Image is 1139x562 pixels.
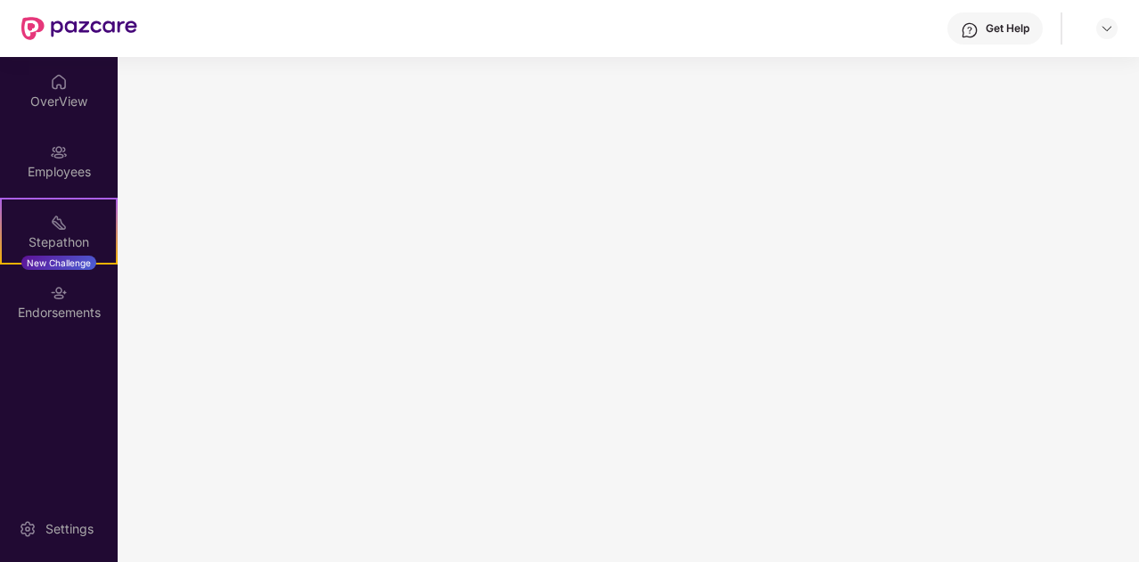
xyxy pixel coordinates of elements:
[2,233,116,251] div: Stepathon
[1100,21,1114,36] img: svg+xml;base64,PHN2ZyBpZD0iRHJvcGRvd24tMzJ4MzIiIHhtbG5zPSJodHRwOi8vd3d3LnczLm9yZy8yMDAwL3N2ZyIgd2...
[19,520,37,538] img: svg+xml;base64,PHN2ZyBpZD0iU2V0dGluZy0yMHgyMCIgeG1sbnM9Imh0dHA6Ly93d3cudzMub3JnLzIwMDAvc3ZnIiB3aW...
[21,17,137,40] img: New Pazcare Logo
[50,214,68,232] img: svg+xml;base64,PHN2ZyB4bWxucz0iaHR0cDovL3d3dy53My5vcmcvMjAwMC9zdmciIHdpZHRoPSIyMSIgaGVpZ2h0PSIyMC...
[40,520,99,538] div: Settings
[50,73,68,91] img: svg+xml;base64,PHN2ZyBpZD0iSG9tZSIgeG1sbnM9Imh0dHA6Ly93d3cudzMub3JnLzIwMDAvc3ZnIiB3aWR0aD0iMjAiIG...
[50,284,68,302] img: svg+xml;base64,PHN2ZyBpZD0iRW5kb3JzZW1lbnRzIiB4bWxucz0iaHR0cDovL3d3dy53My5vcmcvMjAwMC9zdmciIHdpZH...
[21,256,96,270] div: New Challenge
[50,143,68,161] img: svg+xml;base64,PHN2ZyBpZD0iRW1wbG95ZWVzIiB4bWxucz0iaHR0cDovL3d3dy53My5vcmcvMjAwMC9zdmciIHdpZHRoPS...
[986,21,1029,36] div: Get Help
[961,21,979,39] img: svg+xml;base64,PHN2ZyBpZD0iSGVscC0zMngzMiIgeG1sbnM9Imh0dHA6Ly93d3cudzMub3JnLzIwMDAvc3ZnIiB3aWR0aD...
